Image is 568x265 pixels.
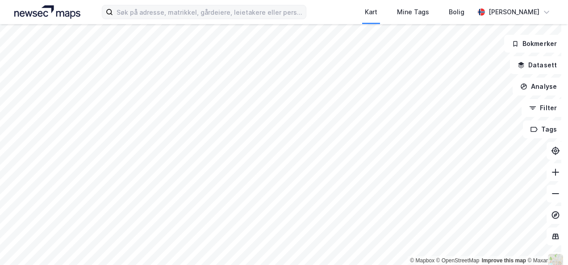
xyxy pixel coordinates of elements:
a: OpenStreetMap [436,257,480,264]
a: Mapbox [410,257,434,264]
div: Kontrollprogram for chat [523,222,568,265]
button: Bokmerker [504,35,564,53]
a: Improve this map [482,257,526,264]
input: Søk på adresse, matrikkel, gårdeiere, leietakere eller personer [113,5,305,19]
button: Filter [522,99,564,117]
div: Bolig [449,7,464,17]
img: logo.a4113a55bc3d86da70a041830d287a7e.svg [14,5,80,19]
button: Analyse [513,78,564,95]
button: Tags [523,120,564,138]
button: Datasett [510,56,564,74]
div: Kart [365,7,377,17]
div: [PERSON_NAME] [489,7,539,17]
div: Mine Tags [397,7,429,17]
iframe: Chat Widget [523,222,568,265]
